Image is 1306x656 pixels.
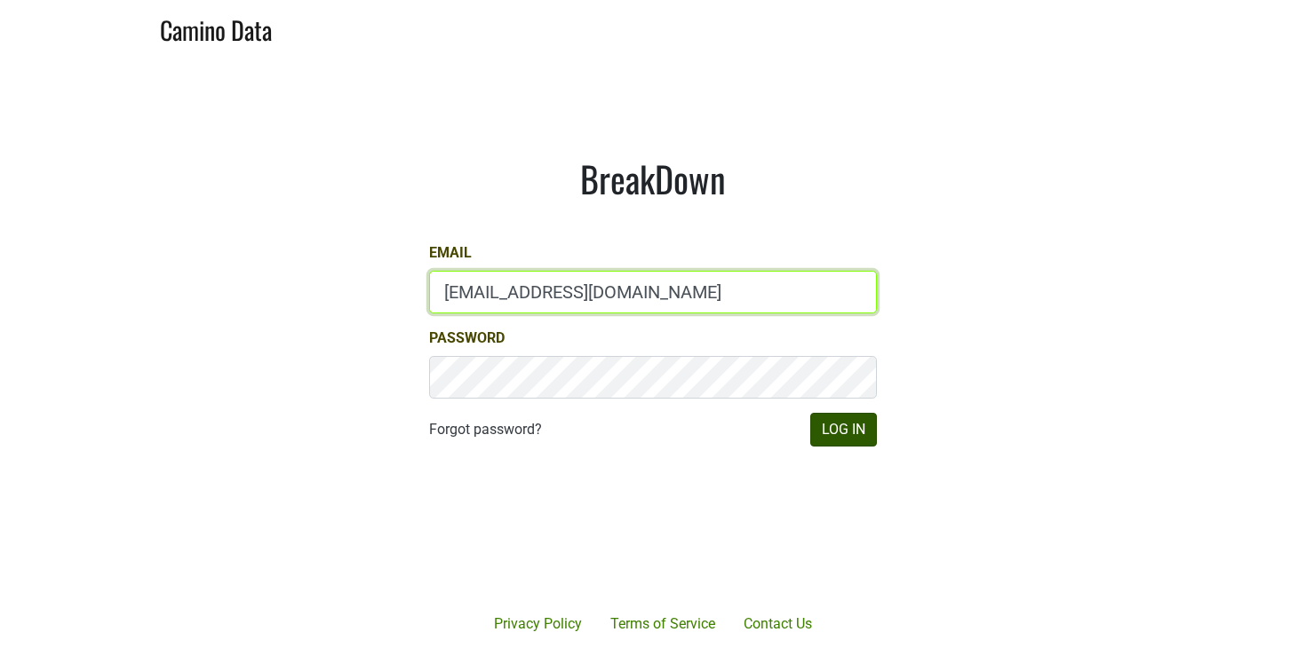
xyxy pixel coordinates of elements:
[596,606,729,642] a: Terms of Service
[429,419,542,440] a: Forgot password?
[429,157,877,200] h1: BreakDown
[480,606,596,642] a: Privacy Policy
[429,242,472,264] label: Email
[729,606,826,642] a: Contact Us
[160,7,272,49] a: Camino Data
[810,413,877,447] button: Log In
[429,328,505,349] label: Password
